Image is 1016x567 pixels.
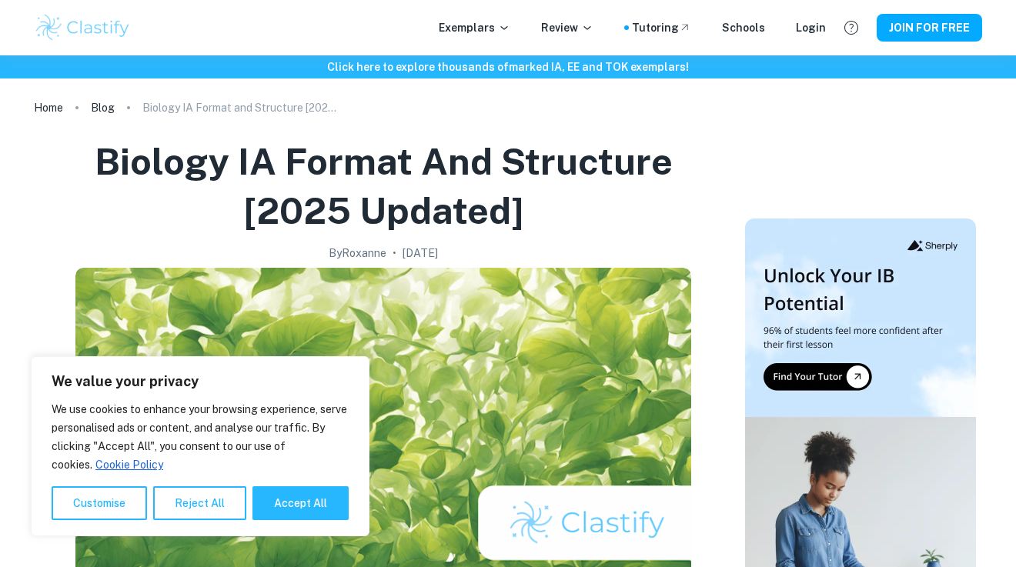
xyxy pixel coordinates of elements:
[393,245,396,262] p: •
[722,19,765,36] a: Schools
[632,19,691,36] a: Tutoring
[91,97,115,118] a: Blog
[95,458,164,472] a: Cookie Policy
[52,486,147,520] button: Customise
[52,400,349,474] p: We use cookies to enhance your browsing experience, serve personalised ads or content, and analys...
[3,58,1013,75] h6: Click here to explore thousands of marked IA, EE and TOK exemplars !
[31,356,369,536] div: We value your privacy
[838,15,864,41] button: Help and Feedback
[252,486,349,520] button: Accept All
[34,12,132,43] img: Clastify logo
[796,19,826,36] a: Login
[877,14,982,42] button: JOIN FOR FREE
[52,372,349,391] p: We value your privacy
[541,19,593,36] p: Review
[34,97,63,118] a: Home
[439,19,510,36] p: Exemplars
[329,245,386,262] h2: By Roxanne
[153,486,246,520] button: Reject All
[403,245,438,262] h2: [DATE]
[142,99,343,116] p: Biology IA Format and Structure [2025 updated]
[40,137,727,235] h1: Biology IA Format and Structure [2025 updated]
